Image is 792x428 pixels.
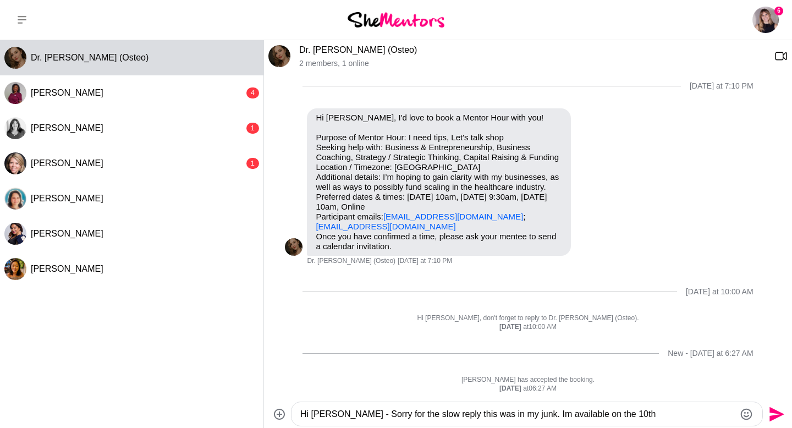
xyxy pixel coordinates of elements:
a: Joan Murphy6 [752,7,779,33]
div: Dr. Anastasiya Ovechkin (Osteo) [268,45,290,67]
div: 1 [246,123,259,134]
span: [PERSON_NAME] [31,264,103,273]
div: [DATE] at 7:10 PM [690,81,754,91]
span: 6 [774,7,783,15]
span: [PERSON_NAME] [31,158,103,168]
img: She Mentors Logo [348,12,444,27]
div: at 06:27 AM [285,385,771,393]
strong: [DATE] [499,385,523,392]
img: J [4,82,26,104]
a: [EMAIL_ADDRESS][DOMAIN_NAME] [383,212,523,221]
p: Once you have confirmed a time, please ask your mentee to send a calendar invitation. [316,232,562,251]
p: Purpose of Mentor Hour: I need tips, Let's talk shop Seeking help with: Business & Entrepreneursh... [316,133,562,232]
span: Dr. [PERSON_NAME] (Osteo) [31,53,148,62]
p: Hi [PERSON_NAME], don't forget to reply to Dr. [PERSON_NAME] (Osteo). [285,314,771,323]
a: [EMAIL_ADDRESS][DOMAIN_NAME] [316,222,455,231]
div: Richa Joshi [4,223,26,245]
div: Flora Chong [4,258,26,280]
time: 2025-10-04T11:10:21.109Z [398,257,452,266]
img: F [4,258,26,280]
strong: [DATE] [499,323,523,331]
img: J [4,117,26,139]
div: New - [DATE] at 6:27 AM [668,349,753,358]
p: Hi [PERSON_NAME], I'd love to book a Mentor Hour with you! [316,113,562,123]
div: Jennie Ekigbo [4,82,26,104]
img: D [4,47,26,69]
div: Dr. Anastasiya Ovechkin (Osteo) [285,238,302,256]
img: Joan Murphy [752,7,779,33]
textarea: Type your message [300,408,735,421]
div: Lily Rudolph [4,188,26,210]
span: [PERSON_NAME] [31,88,103,97]
img: L [4,188,26,210]
div: Dr. Anastasiya Ovechkin (Osteo) [4,47,26,69]
span: [PERSON_NAME] [31,194,103,203]
div: at 10:00 AM [285,323,771,332]
span: [PERSON_NAME] [31,123,103,133]
div: [DATE] at 10:00 AM [686,287,754,297]
p: 2 members , 1 online [299,59,766,68]
button: Send [763,402,788,426]
img: R [4,223,26,245]
div: Susan Elford [4,152,26,174]
img: S [4,152,26,174]
img: D [268,45,290,67]
button: Emoji picker [740,408,753,421]
span: Dr. [PERSON_NAME] (Osteo) [307,257,395,266]
img: D [285,238,302,256]
div: 4 [246,87,259,98]
span: [PERSON_NAME] [31,229,103,238]
div: 1 [246,158,259,169]
a: Dr. [PERSON_NAME] (Osteo) [299,45,417,54]
p: [PERSON_NAME] has accepted the booking. [285,376,771,385]
div: Jenni Harding [4,117,26,139]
